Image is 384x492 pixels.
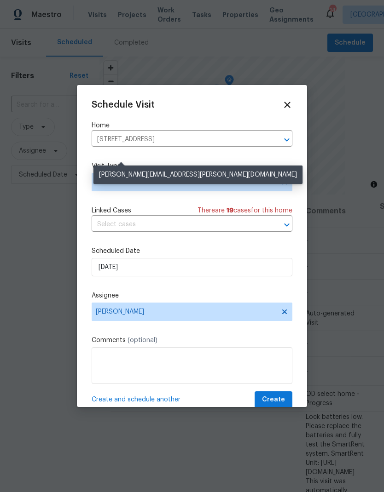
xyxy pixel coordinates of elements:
[92,246,292,256] label: Scheduled Date
[280,133,293,146] button: Open
[262,394,285,406] span: Create
[92,291,292,300] label: Assignee
[92,336,292,345] label: Comments
[280,218,293,231] button: Open
[227,207,233,214] span: 19
[92,395,180,404] span: Create and schedule another
[92,100,155,109] span: Schedule Visit
[255,391,292,408] button: Create
[96,308,276,315] span: [PERSON_NAME]
[282,100,292,110] span: Close
[92,121,292,130] label: Home
[92,206,131,215] span: Linked Cases
[92,132,267,147] input: Enter in an address
[198,206,292,215] span: There are case s for this home
[128,337,157,343] span: (optional)
[93,166,303,184] div: [PERSON_NAME][EMAIL_ADDRESS][PERSON_NAME][DOMAIN_NAME]
[92,258,292,276] input: M/D/YYYY
[92,161,292,171] label: Visit Type
[92,217,267,232] input: Select cases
